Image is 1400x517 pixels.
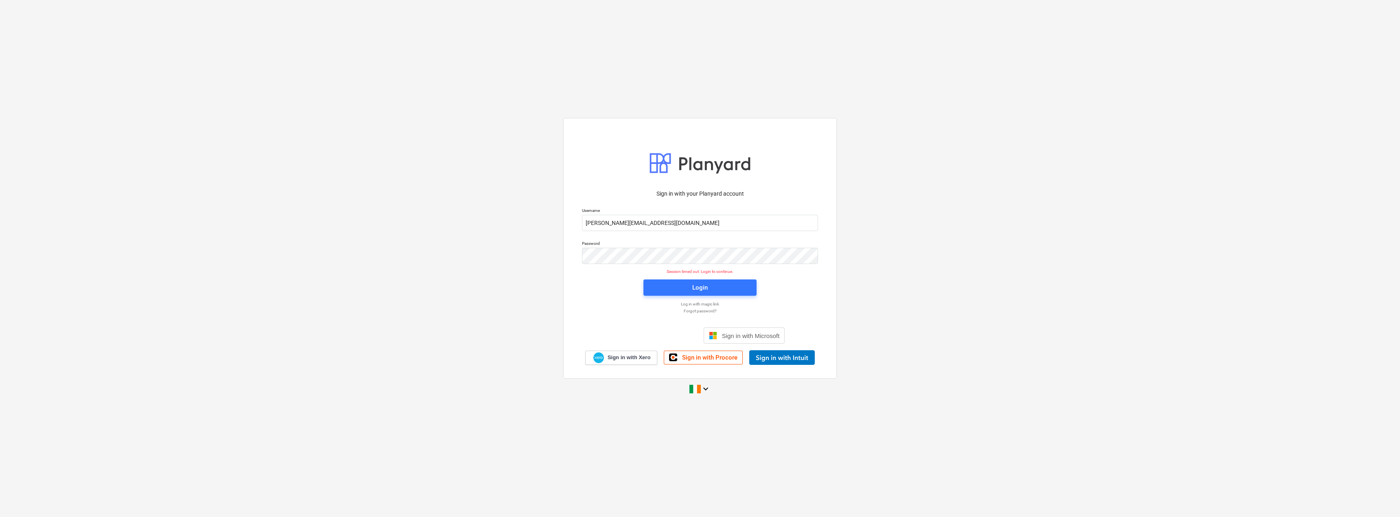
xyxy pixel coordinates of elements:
[611,327,701,345] iframe: Kirjaudu Google-tilillä -painike
[664,351,743,364] a: Sign in with Procore
[578,308,822,314] a: Forgot password?
[692,282,708,293] div: Login
[585,351,658,365] a: Sign in with Xero
[643,279,757,296] button: Login
[578,301,822,307] a: Log in with magic link
[608,354,650,361] span: Sign in with Xero
[577,269,823,274] p: Session timed out. Login to continue.
[593,352,604,363] img: Xero logo
[582,215,818,231] input: Username
[582,190,818,198] p: Sign in with your Planyard account
[709,332,717,340] img: Microsoft logo
[701,384,711,394] i: keyboard_arrow_down
[682,354,737,361] span: Sign in with Procore
[582,241,818,248] p: Password
[722,332,780,339] span: Sign in with Microsoft
[582,208,818,215] p: Username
